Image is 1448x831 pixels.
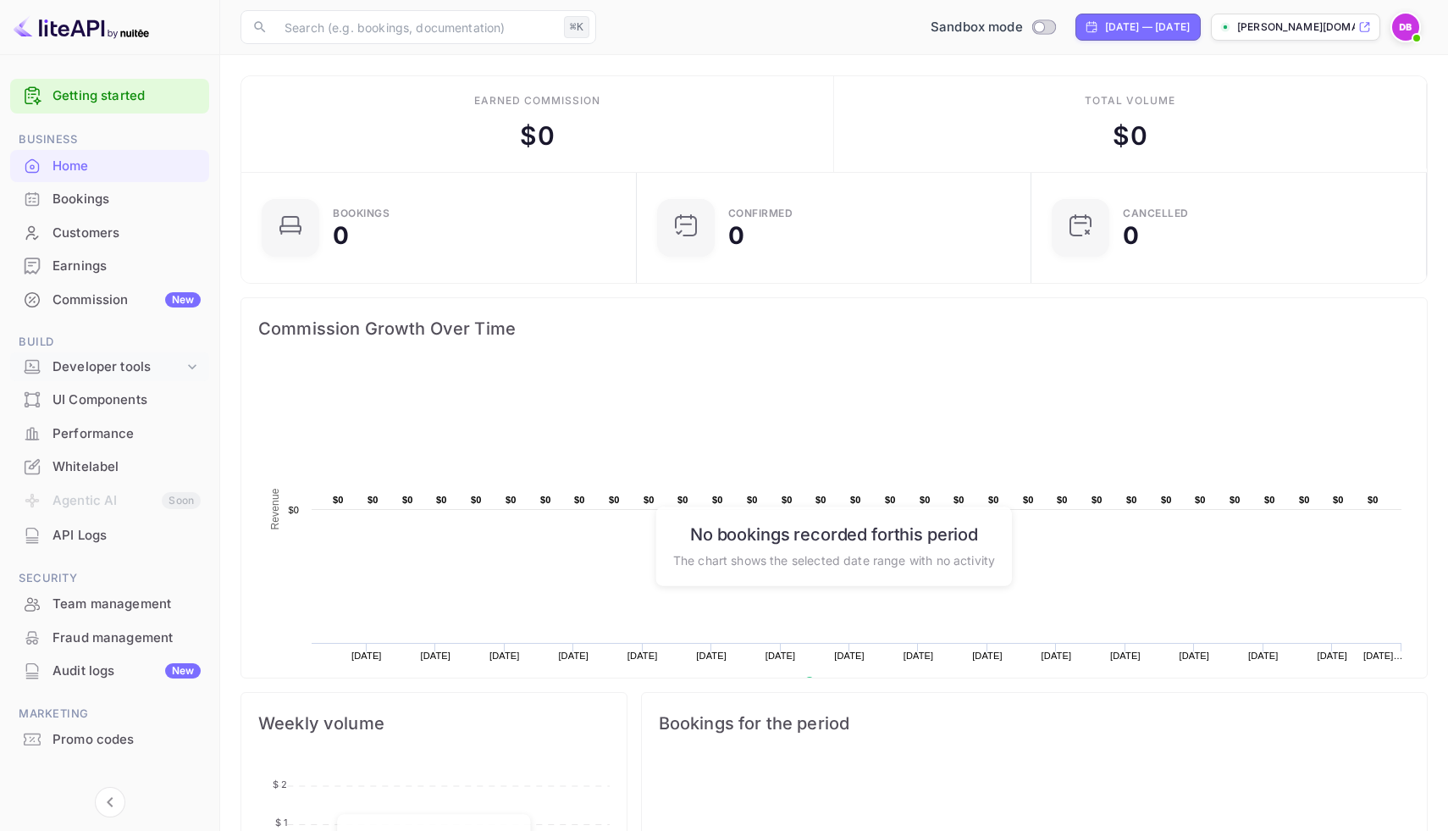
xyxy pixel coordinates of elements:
[1092,495,1103,505] text: $0
[165,663,201,679] div: New
[1057,495,1068,505] text: $0
[728,224,744,247] div: 0
[558,651,589,661] text: [DATE]
[275,817,287,828] tspan: $ 1
[1368,495,1379,505] text: $0
[673,524,995,544] h6: No bookings recorded for this period
[274,10,557,44] input: Search (e.g. bookings, documentation)
[520,117,554,155] div: $ 0
[10,217,209,248] a: Customers
[931,18,1023,37] span: Sandbox mode
[10,723,209,755] a: Promo codes
[10,655,209,686] a: Audit logsNew
[53,424,201,444] div: Performance
[10,333,209,352] span: Build
[1110,651,1141,661] text: [DATE]
[95,787,125,817] button: Collapse navigation
[10,451,209,482] a: Whitelabel
[1123,224,1139,247] div: 0
[53,391,201,410] div: UI Components
[333,208,390,219] div: Bookings
[471,495,482,505] text: $0
[10,418,209,449] a: Performance
[1161,495,1172,505] text: $0
[1023,495,1034,505] text: $0
[1105,19,1190,35] div: [DATE] — [DATE]
[564,16,589,38] div: ⌘K
[1248,651,1279,661] text: [DATE]
[10,588,209,619] a: Team management
[815,495,826,505] text: $0
[10,588,209,621] div: Team management
[10,384,209,415] a: UI Components
[712,495,723,505] text: $0
[10,569,209,588] span: Security
[53,595,201,614] div: Team management
[10,622,209,655] div: Fraud management
[1333,495,1344,505] text: $0
[10,250,209,283] div: Earnings
[53,157,201,176] div: Home
[10,418,209,451] div: Performance
[402,495,413,505] text: $0
[474,93,600,108] div: Earned commission
[574,495,585,505] text: $0
[10,284,209,317] div: CommissionNew
[489,651,520,661] text: [DATE]
[10,622,209,653] a: Fraud management
[728,208,793,219] div: Confirmed
[269,488,281,529] text: Revenue
[10,519,209,551] a: API Logs
[165,292,201,307] div: New
[1195,495,1206,505] text: $0
[10,519,209,552] div: API Logs
[1264,495,1275,505] text: $0
[53,662,201,681] div: Audit logs
[627,651,658,661] text: [DATE]
[1363,651,1403,661] text: [DATE]…
[14,14,149,41] img: LiteAPI logo
[972,651,1003,661] text: [DATE]
[10,183,209,214] a: Bookings
[10,250,209,281] a: Earnings
[644,495,655,505] text: $0
[1299,495,1310,505] text: $0
[351,651,382,661] text: [DATE]
[10,352,209,382] div: Developer tools
[53,291,201,310] div: Commission
[540,495,551,505] text: $0
[53,629,201,648] div: Fraud management
[677,495,688,505] text: $0
[1113,117,1147,155] div: $ 0
[10,217,209,250] div: Customers
[1392,14,1419,41] img: Davis Belisle
[10,183,209,216] div: Bookings
[273,778,287,790] tspan: $ 2
[53,357,184,377] div: Developer tools
[953,495,964,505] text: $0
[850,495,861,505] text: $0
[920,495,931,505] text: $0
[333,224,349,247] div: 0
[834,651,865,661] text: [DATE]
[1237,19,1355,35] p: [PERSON_NAME][DOMAIN_NAME]...
[258,710,610,737] span: Weekly volume
[10,79,209,114] div: Getting started
[10,150,209,183] div: Home
[10,284,209,315] a: CommissionNew
[696,651,727,661] text: [DATE]
[1180,651,1210,661] text: [DATE]
[924,18,1062,37] div: Switch to Production mode
[10,150,209,181] a: Home
[821,677,864,689] text: Revenue
[436,495,447,505] text: $0
[53,86,201,106] a: Getting started
[10,384,209,417] div: UI Components
[10,705,209,723] span: Marketing
[1317,651,1347,661] text: [DATE]
[10,723,209,756] div: Promo codes
[659,710,1410,737] span: Bookings for the period
[1230,495,1241,505] text: $0
[53,457,201,477] div: Whitelabel
[1042,651,1072,661] text: [DATE]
